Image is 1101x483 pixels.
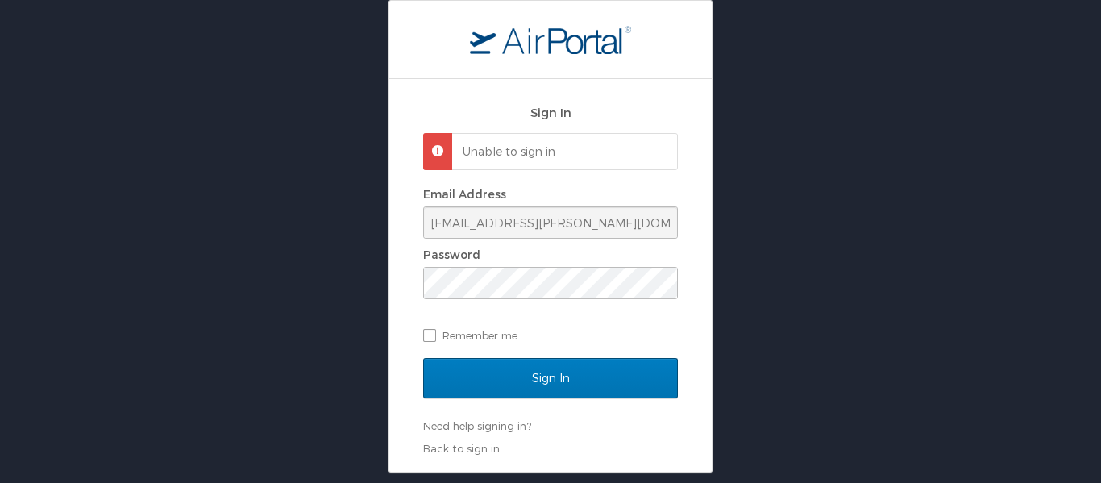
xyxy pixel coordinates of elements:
p: Unable to sign in [463,144,663,160]
a: Back to sign in [423,442,500,455]
input: Sign In [423,358,678,398]
h2: Sign In [423,103,678,122]
img: logo [470,25,631,54]
label: Remember me [423,323,678,348]
label: Email Address [423,187,506,201]
a: Need help signing in? [423,419,531,432]
label: Password [423,248,480,261]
